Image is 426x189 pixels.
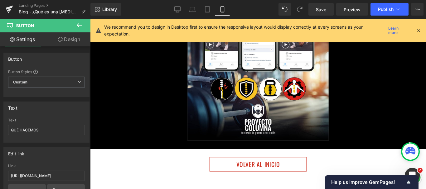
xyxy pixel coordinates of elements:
button: Publish [370,3,409,16]
strong: 💻 NUESTROS PROGRAMAS [146,4,210,10]
span: 2 [418,168,423,173]
span: Preview [344,6,361,13]
a: AQUÍ [213,2,235,13]
span: Save [316,6,326,13]
button: Show survey - Help us improve GemPages! [331,178,412,186]
span: Publish [378,7,394,12]
div: Link [8,164,85,168]
span: Blog - ¿Qué es una [MEDICAL_DATA]? [19,9,79,14]
div: Text [8,118,85,122]
a: New Library [90,3,121,16]
a: Tablet [200,3,215,16]
div: Text [8,102,17,111]
a: Laptop [185,3,200,16]
span: Button [16,23,34,28]
a: Desktop [170,3,185,16]
a: Design [46,32,92,46]
a: Learn more [386,27,411,34]
span: Help us improve GemPages! [331,179,405,185]
a: Send a message via WhatsApp [355,169,374,188]
a: Landing Pages [19,3,90,8]
button: Undo [278,3,291,16]
div: Button Styles [8,69,85,74]
p: We recommend you to design in Desktop first to ensure the responsive layout would display correct... [104,24,386,37]
b: Custom [13,80,27,85]
a: Mobile [215,3,230,16]
button: More [411,3,424,16]
div: Button [8,53,22,62]
div: Edit link [8,148,25,156]
iframe: Intercom live chat [405,168,420,183]
input: https://your-shop.myshopify.com [8,171,85,181]
span: Library [102,7,117,12]
a: Preview [336,3,368,16]
a: VOLVER AL INICIO [134,155,243,172]
div: Open WhatsApp chat [355,169,374,188]
button: Redo [293,3,306,16]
